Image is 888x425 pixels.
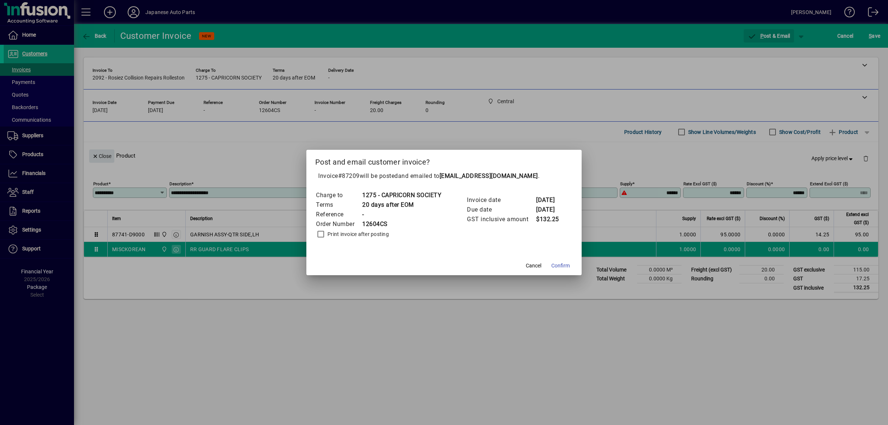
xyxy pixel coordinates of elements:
span: Cancel [526,262,541,270]
span: and emailed to [398,172,538,179]
span: #87209 [338,172,360,179]
td: - [362,210,441,219]
button: Cancel [522,259,545,272]
td: $132.25 [536,215,565,224]
b: [EMAIL_ADDRESS][DOMAIN_NAME] [440,172,538,179]
h2: Post and email customer invoice? [306,150,582,171]
td: [DATE] [536,195,565,205]
td: [DATE] [536,205,565,215]
td: Reference [316,210,362,219]
td: 1275 - CAPRICORN SOCIETY [362,190,441,200]
p: Invoice will be posted . [315,172,573,181]
label: Print invoice after posting [326,230,389,238]
span: Confirm [551,262,570,270]
td: Due date [467,205,536,215]
td: Order Number [316,219,362,229]
td: Charge to [316,190,362,200]
td: 20 days after EOM [362,200,441,210]
button: Confirm [548,259,573,272]
td: Terms [316,200,362,210]
td: Invoice date [467,195,536,205]
td: GST inclusive amount [467,215,536,224]
td: 12604CS [362,219,441,229]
